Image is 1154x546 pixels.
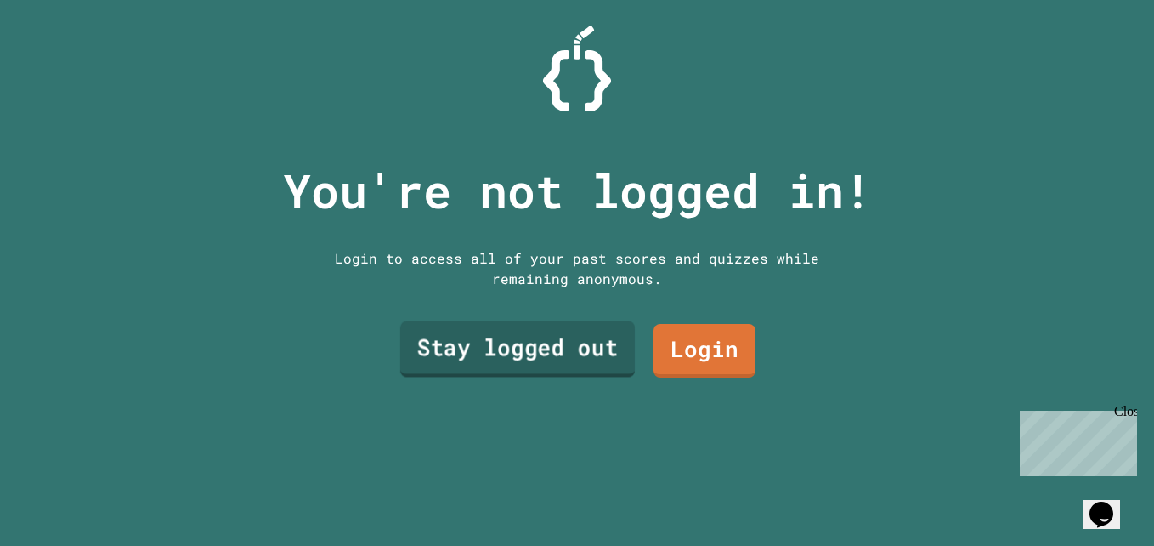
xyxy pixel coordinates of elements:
[7,7,117,108] div: Chat with us now!Close
[543,26,611,111] img: Logo.svg
[1083,478,1137,529] iframe: chat widget
[400,321,635,377] a: Stay logged out
[1013,404,1137,476] iframe: chat widget
[653,324,755,378] a: Login
[322,248,832,289] div: Login to access all of your past scores and quizzes while remaining anonymous.
[283,156,872,226] p: You're not logged in!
